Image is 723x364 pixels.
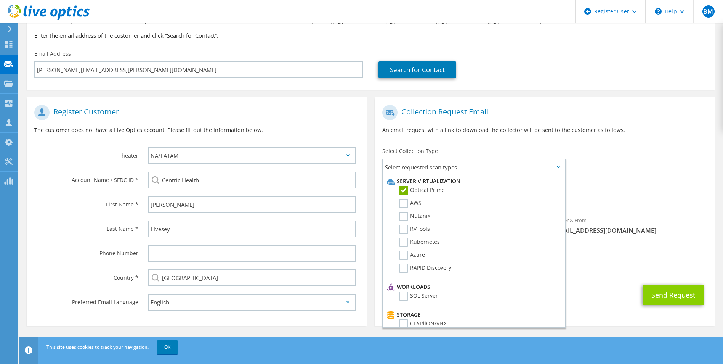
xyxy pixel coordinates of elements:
label: Select Collection Type [382,147,438,155]
label: RAPID Discovery [399,264,451,273]
label: AWS [399,199,422,208]
label: Phone Number [34,245,138,257]
label: RVTools [399,225,430,234]
p: An email request with a link to download the collector will be sent to the customer as follows. [382,126,707,134]
button: Send Request [643,285,704,305]
h1: Collection Request Email [382,105,704,120]
li: Server Virtualization [385,177,561,186]
h3: Enter the email address of the customer and click “Search for Contact”. [34,31,708,40]
h1: Register Customer [34,105,356,120]
label: Theater [34,147,138,159]
li: Workloads [385,282,561,292]
label: Account Name / SFDC ID * [34,172,138,184]
span: This site uses cookies to track your navigation. [46,344,149,350]
label: Kubernetes [399,238,440,247]
li: Storage [385,310,561,319]
label: Country * [34,269,138,282]
label: Optical Prime [399,186,445,195]
label: Azure [399,251,425,260]
label: Preferred Email Language [34,294,138,306]
label: Last Name * [34,221,138,233]
span: [EMAIL_ADDRESS][DOMAIN_NAME] [553,226,708,235]
label: CLARiiON/VNX [399,319,447,329]
label: SQL Server [399,292,438,301]
span: Select requested scan types [383,159,564,175]
p: The customer does not have a Live Optics account. Please fill out the information below. [34,126,359,134]
div: CC & Reply To [375,251,715,277]
div: Sender & From [545,212,715,238]
label: Nutanix [399,212,430,221]
label: Email Address [34,50,71,58]
div: Requested Collections [375,178,715,208]
div: To [375,212,545,247]
svg: \n [655,8,662,15]
label: First Name * [34,196,138,208]
a: Search for Contact [378,61,456,78]
span: BM [702,5,715,18]
a: OK [157,340,178,354]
